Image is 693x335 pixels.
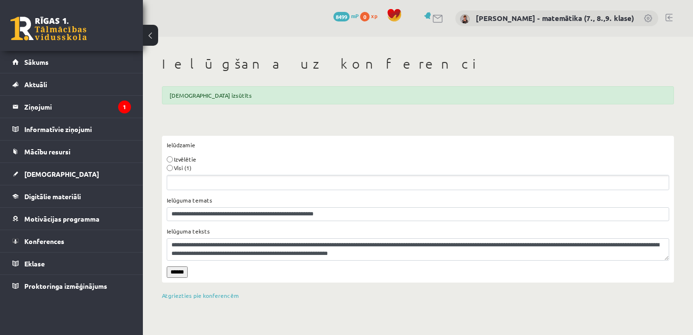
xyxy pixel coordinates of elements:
[10,17,87,41] a: Rīgas 1. Tālmācības vidusskola
[24,282,107,290] span: Proktoringa izmēģinājums
[12,253,131,274] a: Eklase
[118,101,131,113] i: 1
[162,56,674,72] h1: Ielūgšana uz konferenci
[24,58,49,66] span: Sākums
[174,155,196,163] label: Izvēlētie
[24,214,100,223] span: Motivācijas programma
[24,259,45,268] span: Eklase
[12,73,131,95] a: Aktuāli
[24,96,131,118] legend: Ziņojumi
[12,96,131,118] a: Ziņojumi1
[12,51,131,73] a: Sākums
[12,275,131,297] a: Proktoringa izmēģinājums
[360,12,370,21] span: 0
[12,118,131,140] a: Informatīvie ziņojumi
[476,13,634,23] a: [PERSON_NAME] - matemātika (7., 8.,9. klase)
[460,14,470,24] img: Irēna Roze - matemātika (7., 8.,9. klase)
[12,141,131,162] a: Mācību resursi
[333,12,359,20] a: 8499 mP
[12,230,131,252] a: Konferences
[162,292,239,299] a: Atgriezties pie konferencēm
[24,118,131,140] legend: Informatīvie ziņojumi
[24,170,99,178] span: [DEMOGRAPHIC_DATA]
[351,12,359,20] span: mP
[167,141,195,149] label: Ielūdzamie
[24,80,47,89] span: Aktuāli
[167,196,212,204] label: Ielūguma temats
[12,185,131,207] a: Digitālie materiāli
[371,12,377,20] span: xp
[360,12,382,20] a: 0 xp
[12,163,131,185] a: [DEMOGRAPHIC_DATA]
[24,192,81,201] span: Digitālie materiāli
[24,147,70,156] span: Mācību resursi
[174,163,191,172] label: Visi (1)
[162,86,674,104] div: [DEMOGRAPHIC_DATA] izsūtīts
[333,12,350,21] span: 8499
[167,227,210,235] label: Ielūguma teksts
[12,208,131,230] a: Motivācijas programma
[24,237,64,245] span: Konferences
